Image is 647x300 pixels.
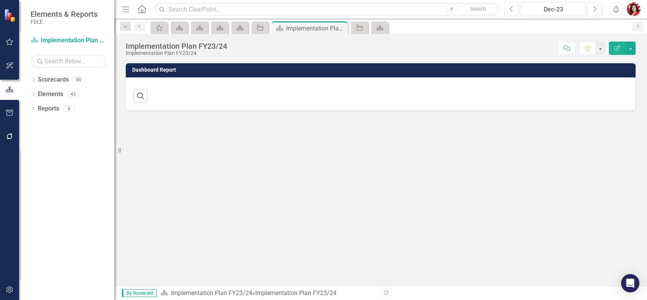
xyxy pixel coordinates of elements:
a: Implementation Plan FY23/24 [171,289,252,297]
div: 43 [67,91,79,98]
div: Implementation Plan FY23/24 [126,42,227,50]
div: Implementation Plan FY23/24 [286,24,346,33]
span: Elements & Reports [30,10,98,19]
div: » [160,289,375,298]
img: ClearPoint Strategy [4,9,17,22]
div: Open Intercom Messenger [621,274,639,292]
div: Dec-23 [524,5,583,14]
small: FDLE [30,19,98,25]
a: Reports [38,104,59,113]
a: Elements [38,90,63,99]
button: Search [459,4,497,14]
input: Search Below... [30,55,107,68]
img: Caitlin Dawkins [627,2,641,16]
a: Implementation Plan FY23/24 [30,36,107,45]
h3: Dashboard Report [132,67,632,73]
div: 8 [63,105,75,112]
a: Scorecards [38,75,69,84]
div: Implementation Plan FY23/24 [126,50,227,56]
input: Search ClearPoint... [154,3,499,16]
button: Dec-23 [521,2,586,16]
span: Search [470,6,486,12]
div: Implementation Plan FY23/24 [255,289,336,297]
div: 80 [73,77,85,83]
span: By Scorecard [122,289,157,297]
